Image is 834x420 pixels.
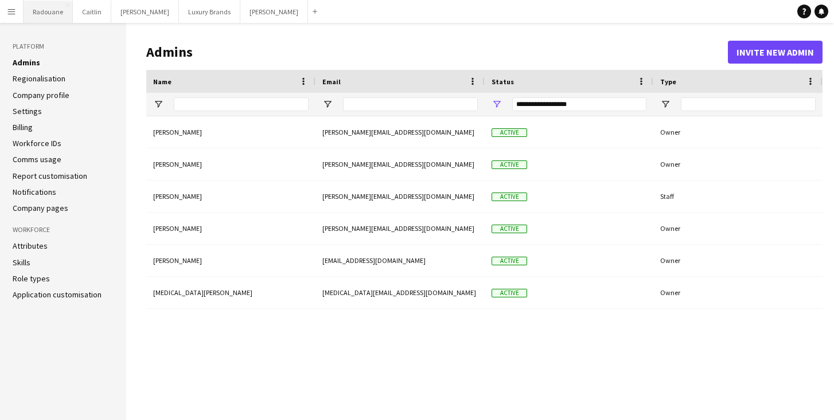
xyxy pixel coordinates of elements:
[315,213,485,244] div: [PERSON_NAME][EMAIL_ADDRESS][DOMAIN_NAME]
[492,289,527,297] span: Active
[653,213,823,244] div: Owner
[13,273,50,284] a: Role types
[146,148,315,180] div: [PERSON_NAME]
[492,193,527,201] span: Active
[492,160,527,169] span: Active
[13,138,61,148] a: Workforce IDs
[174,97,309,111] input: Name Filter Input
[681,97,816,111] input: Type Filter Input
[343,97,478,111] input: Email Filter Input
[322,77,341,86] span: Email
[653,148,823,180] div: Owner
[13,187,56,197] a: Notifications
[13,41,114,52] h3: Platform
[653,245,823,276] div: Owner
[13,171,87,181] a: Report customisation
[13,154,61,164] a: Comms usage
[146,277,315,308] div: [MEDICAL_DATA][PERSON_NAME]
[13,57,40,68] a: Admins
[146,44,728,61] h1: Admins
[13,90,69,100] a: Company profile
[492,257,527,265] span: Active
[13,122,33,132] a: Billing
[492,77,514,86] span: Status
[146,213,315,244] div: [PERSON_NAME]
[315,277,485,308] div: [MEDICAL_DATA][EMAIL_ADDRESS][DOMAIN_NAME]
[13,289,102,300] a: Application customisation
[653,277,823,308] div: Owner
[492,225,527,233] span: Active
[13,225,114,235] h3: Workforce
[13,203,68,213] a: Company pages
[13,241,48,251] a: Attributes
[728,41,823,64] button: Invite new admin
[111,1,179,23] button: [PERSON_NAME]
[179,1,240,23] button: Luxury Brands
[315,148,485,180] div: [PERSON_NAME][EMAIL_ADDRESS][DOMAIN_NAME]
[13,73,65,84] a: Regionalisation
[315,180,485,212] div: [PERSON_NAME][EMAIL_ADDRESS][DOMAIN_NAME]
[660,77,676,86] span: Type
[653,116,823,148] div: Owner
[73,1,111,23] button: Caitlin
[153,77,172,86] span: Name
[653,180,823,212] div: Staff
[660,99,671,109] button: Open Filter Menu
[24,1,73,23] button: Radouane
[13,257,30,268] a: Skills
[13,106,42,116] a: Settings
[315,245,485,276] div: [EMAIL_ADDRESS][DOMAIN_NAME]
[146,180,315,212] div: [PERSON_NAME]
[315,116,485,148] div: [PERSON_NAME][EMAIL_ADDRESS][DOMAIN_NAME]
[322,99,333,109] button: Open Filter Menu
[146,116,315,148] div: [PERSON_NAME]
[492,99,502,109] button: Open Filter Menu
[240,1,308,23] button: [PERSON_NAME]
[153,99,163,109] button: Open Filter Menu
[492,128,527,137] span: Active
[146,245,315,276] div: [PERSON_NAME]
